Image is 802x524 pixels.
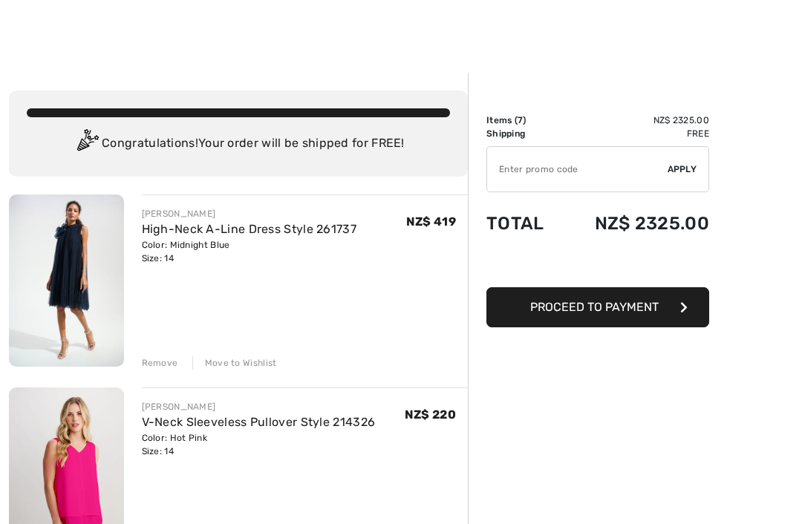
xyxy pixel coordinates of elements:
[486,127,561,140] td: Shipping
[72,129,102,159] img: Congratulation2.svg
[486,287,709,327] button: Proceed to Payment
[486,114,561,127] td: Items ( )
[518,115,523,125] span: 7
[487,147,668,191] input: Promo code
[142,222,357,236] a: High-Neck A-Line Dress Style 261737
[9,194,124,367] img: High-Neck A-Line Dress Style 261737
[405,407,456,422] span: NZ$ 220
[486,198,561,249] td: Total
[486,249,709,282] iframe: PayPal
[561,114,709,127] td: NZ$ 2325.00
[668,163,697,176] span: Apply
[142,356,178,370] div: Remove
[142,207,357,220] div: [PERSON_NAME]
[142,238,357,265] div: Color: Midnight Blue Size: 14
[561,127,709,140] td: Free
[142,431,376,458] div: Color: Hot Pink Size: 14
[142,415,376,429] a: V-Neck Sleeveless Pullover Style 214326
[406,214,456,229] span: NZ$ 419
[27,129,450,159] div: Congratulations! Your order will be shipped for FREE!
[530,300,659,314] span: Proceed to Payment
[561,198,709,249] td: NZ$ 2325.00
[192,356,277,370] div: Move to Wishlist
[142,400,376,413] div: [PERSON_NAME]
